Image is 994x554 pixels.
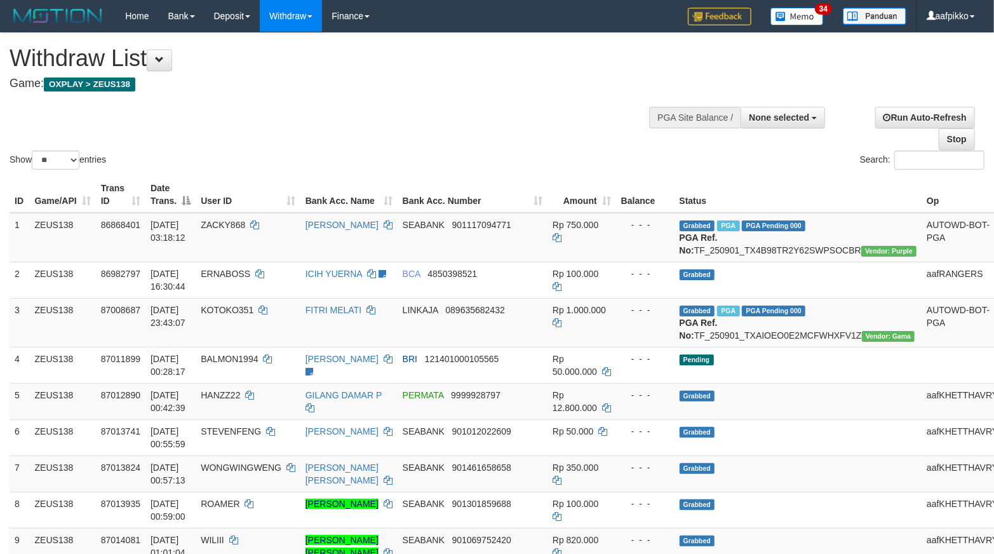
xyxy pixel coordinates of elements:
label: Search: [860,151,984,170]
span: Grabbed [680,499,715,510]
img: panduan.png [843,8,906,25]
td: 4 [10,347,30,383]
div: - - - [621,461,669,474]
span: 87013935 [101,499,140,509]
td: ZEUS138 [30,347,96,383]
span: Copy 9999928797 to clipboard [451,390,500,400]
th: Amount: activate to sort column ascending [547,177,616,213]
a: [PERSON_NAME] [PERSON_NAME] [306,463,379,485]
span: Grabbed [680,306,715,316]
span: Copy 901301859688 to clipboard [452,499,511,509]
span: STEVENFENG [201,426,261,436]
span: Rp 1.000.000 [553,305,606,315]
span: ZACKY868 [201,220,245,230]
span: 86868401 [101,220,140,230]
th: Bank Acc. Name: activate to sort column ascending [300,177,398,213]
span: Rp 50.000 [553,426,594,436]
span: Grabbed [680,536,715,546]
span: [DATE] 00:42:39 [151,390,185,413]
div: PGA Site Balance / [649,107,741,128]
span: 86982797 [101,269,140,279]
span: BALMON1994 [201,354,258,364]
span: Rp 12.800.000 [553,390,597,413]
span: BRI [403,354,417,364]
span: Rp 820.000 [553,535,598,545]
span: Grabbed [680,220,715,231]
span: SEABANK [403,426,445,436]
input: Search: [894,151,984,170]
td: ZEUS138 [30,383,96,419]
a: [PERSON_NAME] [306,354,379,364]
span: Copy 901117094771 to clipboard [452,220,511,230]
span: Copy 089635682432 to clipboard [445,305,504,315]
td: ZEUS138 [30,262,96,298]
span: SEABANK [403,463,445,473]
span: Marked by aafchomsokheang [717,306,739,316]
td: ZEUS138 [30,456,96,492]
span: ROAMER [201,499,239,509]
button: None selected [741,107,825,128]
th: Balance [616,177,675,213]
td: 8 [10,492,30,528]
span: BCA [403,269,420,279]
span: Copy 121401000105565 to clipboard [425,354,499,364]
th: User ID: activate to sort column ascending [196,177,300,213]
th: Bank Acc. Number: activate to sort column ascending [398,177,547,213]
span: Rp 100.000 [553,269,598,279]
span: PGA Pending [742,306,805,316]
span: 34 [815,3,832,15]
span: Rp 750.000 [553,220,598,230]
a: FITRI MELATI [306,305,361,315]
a: [PERSON_NAME] [306,426,379,436]
th: Trans ID: activate to sort column ascending [96,177,145,213]
span: Copy 901012022609 to clipboard [452,426,511,436]
td: ZEUS138 [30,213,96,262]
span: 87013824 [101,463,140,473]
span: WILIII [201,535,224,545]
span: [DATE] 16:30:44 [151,269,185,292]
h4: Game: [10,78,650,90]
span: [DATE] 00:57:13 [151,463,185,485]
td: ZEUS138 [30,298,96,347]
td: 6 [10,419,30,456]
span: [DATE] 00:28:17 [151,354,185,377]
span: SEABANK [403,499,445,509]
span: Vendor URL: https://trx4.1velocity.biz [861,246,917,257]
th: Game/API: activate to sort column ascending [30,177,96,213]
td: 3 [10,298,30,347]
span: WONGWINGWENG [201,463,281,473]
span: Grabbed [680,269,715,280]
span: ERNABOSS [201,269,250,279]
select: Showentries [32,151,79,170]
a: GILANG DAMAR P [306,390,382,400]
span: SEABANK [403,535,445,545]
span: 87011899 [101,354,140,364]
a: ICIH YUERNA [306,269,362,279]
a: Stop [939,128,975,150]
td: TF_250901_TXAIOEO0E2MCFWHXFV1Z [675,298,922,347]
h1: Withdraw List [10,46,650,71]
span: 87013741 [101,426,140,436]
a: [PERSON_NAME] [306,220,379,230]
th: ID [10,177,30,213]
b: PGA Ref. No: [680,318,718,341]
th: Date Trans.: activate to sort column descending [145,177,196,213]
div: - - - [621,219,669,231]
span: OXPLAY > ZEUS138 [44,78,135,91]
span: Copy 901461658658 to clipboard [452,463,511,473]
b: PGA Ref. No: [680,233,718,255]
span: LINKAJA [403,305,438,315]
img: Feedback.jpg [688,8,751,25]
div: - - - [621,389,669,402]
span: [DATE] 00:59:00 [151,499,185,522]
span: Grabbed [680,463,715,474]
span: Marked by aaftrukkakada [717,220,739,231]
div: - - - [621,267,669,280]
div: - - - [621,425,669,438]
span: Grabbed [680,391,715,402]
span: Copy 901069752420 to clipboard [452,535,511,545]
span: PGA Pending [742,220,805,231]
td: 5 [10,383,30,419]
div: - - - [621,304,669,316]
td: 2 [10,262,30,298]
